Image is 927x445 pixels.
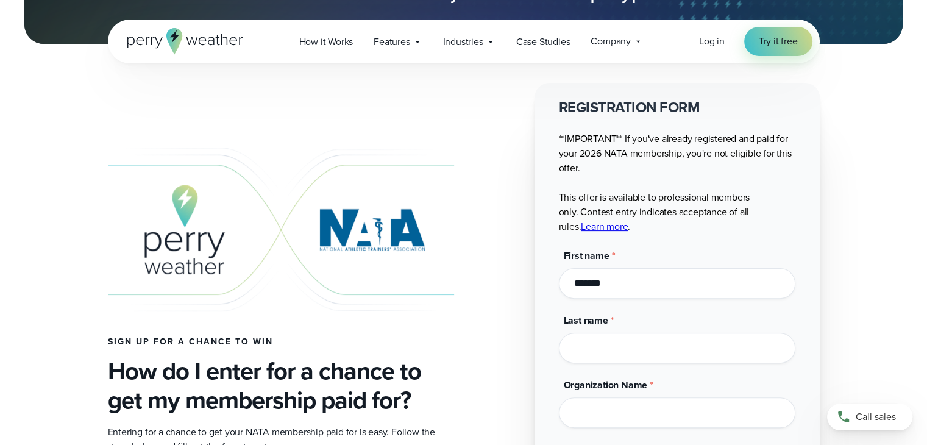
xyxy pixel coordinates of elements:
[299,35,353,49] span: How it Works
[516,35,570,49] span: Case Studies
[289,29,364,54] a: How it Works
[559,96,700,118] strong: REGISTRATION FORM
[827,404,912,430] a: Call sales
[759,34,798,49] span: Try it free
[374,35,410,49] span: Features
[108,337,454,347] h4: Sign up for a chance to win
[506,29,581,54] a: Case Studies
[564,378,648,392] span: Organization Name
[699,34,725,48] span: Log in
[591,34,631,49] span: Company
[443,35,483,49] span: Industries
[856,410,896,424] span: Call sales
[559,132,795,234] p: **IMPORTANT** If you've already registered and paid for your 2026 NATA membership, you're not eli...
[564,249,609,263] span: First name
[744,27,812,56] a: Try it free
[108,357,454,415] h3: How do I enter for a chance to get my membership paid for?
[699,34,725,49] a: Log in
[564,313,608,327] span: Last name
[581,219,628,233] a: Learn more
